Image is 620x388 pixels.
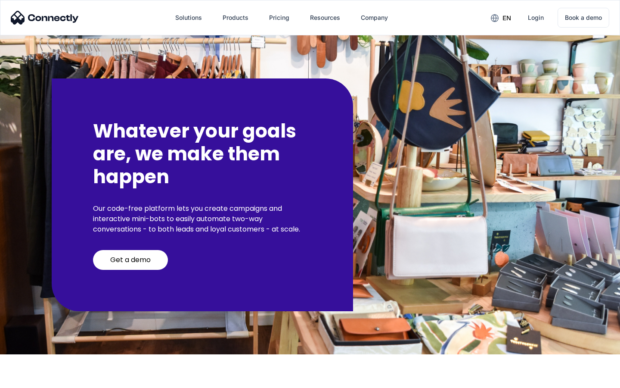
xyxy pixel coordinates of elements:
[310,12,340,24] div: Resources
[502,12,511,24] div: en
[223,12,248,24] div: Products
[303,7,347,28] div: Resources
[558,8,609,28] a: Book a demo
[528,12,544,24] div: Login
[110,256,151,264] div: Get a demo
[262,7,296,28] a: Pricing
[93,203,312,235] p: Our code-free platform lets you create campaigns and interactive mini-bots to easily automate two...
[354,7,395,28] div: Company
[11,11,79,25] img: Connectly Logo
[521,7,551,28] a: Login
[93,250,168,270] a: Get a demo
[17,373,52,385] ul: Language list
[93,120,312,188] h2: Whatever your goals are, we make them happen
[269,12,289,24] div: Pricing
[175,12,202,24] div: Solutions
[168,7,209,28] div: Solutions
[361,12,388,24] div: Company
[216,7,255,28] div: Products
[484,11,518,24] div: en
[9,373,52,385] aside: Language selected: English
